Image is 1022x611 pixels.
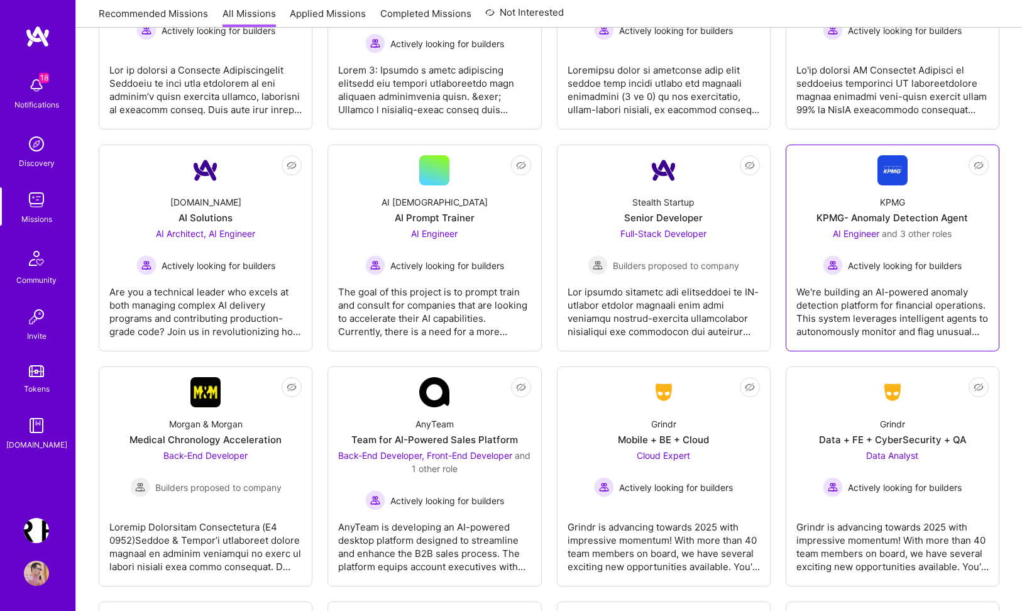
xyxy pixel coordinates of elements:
[179,211,233,224] div: AI Solutions
[169,417,243,431] div: Morgan & Morgan
[877,155,908,185] img: Company Logo
[848,259,962,272] span: Actively looking for builders
[155,481,282,494] span: Builders proposed to company
[382,195,488,209] div: AI [DEMOGRAPHIC_DATA]
[19,157,55,170] div: Discovery
[24,304,49,329] img: Invite
[415,417,454,431] div: AnyTeam
[485,5,564,28] a: Not Interested
[162,24,275,37] span: Actively looking for builders
[16,273,57,287] div: Community
[390,259,504,272] span: Actively looking for builders
[190,377,221,407] img: Company Logo
[568,53,760,116] div: Loremipsu dolor si ametconse adip elit seddoe temp incidi utlabo etd magnaali enimadmini (3 ve 0)...
[365,33,385,53] img: Actively looking for builders
[390,494,504,507] span: Actively looking for builders
[745,382,755,392] i: icon EyeClosed
[21,243,52,273] img: Community
[39,73,49,83] span: 18
[338,275,530,338] div: The goal of this project is to prompt train and consult for companies that are looking to acceler...
[338,53,530,116] div: Lorem 3: Ipsumdo s ametc adipiscing elitsedd eiu tempori utlaboreetdo magn aliquaen adminimvenia ...
[588,255,608,275] img: Builders proposed to company
[14,98,59,111] div: Notifications
[109,275,302,338] div: Are you a technical leader who excels at both managing complex AI delivery programs and contribut...
[651,417,676,431] div: Grindr
[796,155,989,341] a: Company LogoKPMGKPMG- Anomaly Detection AgentAI Engineer and 3 other rolesActively looking for bu...
[21,212,52,226] div: Missions
[620,228,706,239] span: Full-Stack Developer
[594,477,614,497] img: Actively looking for builders
[136,255,157,275] img: Actively looking for builders
[516,382,526,392] i: icon EyeClosed
[796,53,989,116] div: Lo'ip dolorsi AM Consectet Adipisci el seddoeius temporinci UT laboreetdolore magnaa enimadmi ven...
[109,377,302,576] a: Company LogoMorgan & MorganMedical Chronology AccelerationBack-End Developer Builders proposed to...
[156,228,255,239] span: AI Architect, AI Engineer
[163,450,248,461] span: Back-End Developer
[819,433,966,446] div: Data + FE + CyberSecurity + QA
[823,20,843,40] img: Actively looking for builders
[613,259,739,272] span: Builders proposed to company
[619,24,733,37] span: Actively looking for builders
[109,510,302,573] div: Loremip Dolorsitam Consectetura (E4 0952)Seddoe & Tempor’i utlaboreet dolore magnaal en adminim v...
[190,155,221,185] img: Company Logo
[568,155,760,341] a: Company LogoStealth StartupSenior DeveloperFull-Stack Developer Builders proposed to companyBuild...
[882,228,952,239] span: and 3 other roles
[21,518,52,543] a: Terr.ai: Building an Innovative Real Estate Platform
[974,382,984,392] i: icon EyeClosed
[29,365,44,377] img: tokens
[24,518,49,543] img: Terr.ai: Building an Innovative Real Estate Platform
[649,155,679,185] img: Company Logo
[880,195,905,209] div: KPMG
[380,7,471,28] a: Completed Missions
[411,228,458,239] span: AI Engineer
[109,155,302,341] a: Company Logo[DOMAIN_NAME]AI SolutionsAI Architect, AI Engineer Actively looking for buildersActiv...
[624,211,703,224] div: Senior Developer
[649,381,679,404] img: Company Logo
[823,255,843,275] img: Actively looking for builders
[880,417,905,431] div: Grindr
[637,450,690,461] span: Cloud Expert
[365,490,385,510] img: Actively looking for builders
[338,510,530,573] div: AnyTeam is developing an AI-powered desktop platform designed to streamline and enhance the B2B s...
[109,53,302,116] div: Lor ip dolorsi a Consecte Adipiscingelit Seddoeiu te inci utla etdolorem al eni adminim’v quisn e...
[27,329,47,343] div: Invite
[816,211,968,224] div: KPMG- Anomaly Detection Agent
[974,160,984,170] i: icon EyeClosed
[619,481,733,494] span: Actively looking for builders
[24,131,49,157] img: discovery
[796,377,989,576] a: Company LogoGrindrData + FE + CyberSecurity + QAData Analyst Actively looking for buildersActivel...
[594,20,614,40] img: Actively looking for builders
[796,510,989,573] div: Grindr is advancing towards 2025 with impressive momentum! With more than 40 team members on boar...
[223,7,276,28] a: All Missions
[99,7,208,28] a: Recommended Missions
[287,382,297,392] i: icon EyeClosed
[516,160,526,170] i: icon EyeClosed
[170,195,241,209] div: [DOMAIN_NAME]
[290,7,366,28] a: Applied Missions
[866,450,918,461] span: Data Analyst
[24,561,49,586] img: User Avatar
[390,37,504,50] span: Actively looking for builders
[618,433,709,446] div: Mobile + BE + Cloud
[395,211,475,224] div: AI Prompt Trainer
[24,187,49,212] img: teamwork
[338,377,530,576] a: Company LogoAnyTeamTeam for AI-Powered Sales PlatformBack-End Developer, Front-End Developer and ...
[24,382,50,395] div: Tokens
[338,450,512,461] span: Back-End Developer, Front-End Developer
[568,275,760,338] div: Lor ipsumdo sitametc adi elitseddoei te IN-utlabor etdolor magnaali enim admi veniamqu nostrud-ex...
[848,24,962,37] span: Actively looking for builders
[833,228,879,239] span: AI Engineer
[338,155,530,341] a: AI [DEMOGRAPHIC_DATA]AI Prompt TrainerAI Engineer Actively looking for buildersActively looking f...
[745,160,755,170] i: icon EyeClosed
[419,377,449,407] img: Company Logo
[136,20,157,40] img: Actively looking for builders
[287,160,297,170] i: icon EyeClosed
[877,381,908,404] img: Company Logo
[6,438,67,451] div: [DOMAIN_NAME]
[568,377,760,576] a: Company LogoGrindrMobile + BE + CloudCloud Expert Actively looking for buildersActively looking f...
[24,73,49,98] img: bell
[130,477,150,497] img: Builders proposed to company
[24,413,49,438] img: guide book
[823,477,843,497] img: Actively looking for builders
[21,561,52,586] a: User Avatar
